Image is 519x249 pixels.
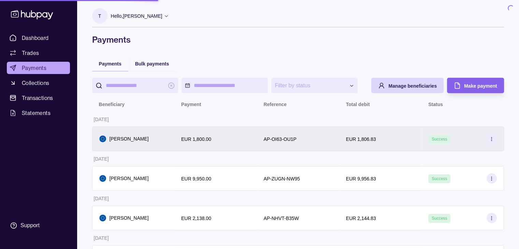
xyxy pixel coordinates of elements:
[371,78,444,93] button: Manage beneficiaries
[263,176,300,181] p: AP-ZUGN-NW95
[428,102,443,107] p: Status
[135,61,169,67] span: Bulk payments
[263,102,287,107] p: Reference
[111,12,162,20] p: Hello, [PERSON_NAME]
[92,34,504,45] h1: Payments
[346,216,376,221] p: EUR 2,144.83
[7,107,70,119] a: Statements
[20,222,40,229] div: Support
[99,102,125,107] p: Beneficiary
[181,176,211,181] p: EUR 9,950.00
[94,156,109,162] p: [DATE]
[7,47,70,59] a: Trades
[432,137,447,142] span: Success
[181,102,201,107] p: Payment
[388,83,437,89] span: Manage beneficiaries
[263,216,299,221] p: AP-NHVT-B35W
[7,77,70,89] a: Collections
[94,117,109,122] p: [DATE]
[7,92,70,104] a: Transactions
[99,135,106,142] img: eu
[22,49,39,57] span: Trades
[22,34,49,42] span: Dashboard
[181,136,211,142] p: EUR 1,800.00
[110,214,149,222] p: [PERSON_NAME]
[99,61,121,67] span: Payments
[99,175,106,182] img: eu
[432,176,447,181] span: Success
[346,102,370,107] p: Total debit
[110,175,149,182] p: [PERSON_NAME]
[7,32,70,44] a: Dashboard
[99,215,106,221] img: eu
[464,83,497,89] span: Make payment
[7,218,70,233] a: Support
[263,136,296,142] p: AP-OI63-OU1P
[22,109,51,117] span: Statements
[22,64,46,72] span: Payments
[181,216,211,221] p: EUR 2,138.00
[106,78,165,93] input: search
[94,196,109,201] p: [DATE]
[447,78,504,93] button: Make payment
[346,176,376,181] p: EUR 9,956.83
[22,79,49,87] span: Collections
[98,12,101,20] p: T
[346,136,376,142] p: EUR 1,806.83
[22,94,53,102] span: Transactions
[432,216,447,221] span: Success
[110,135,149,143] p: [PERSON_NAME]
[7,62,70,74] a: Payments
[94,235,109,241] p: [DATE]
